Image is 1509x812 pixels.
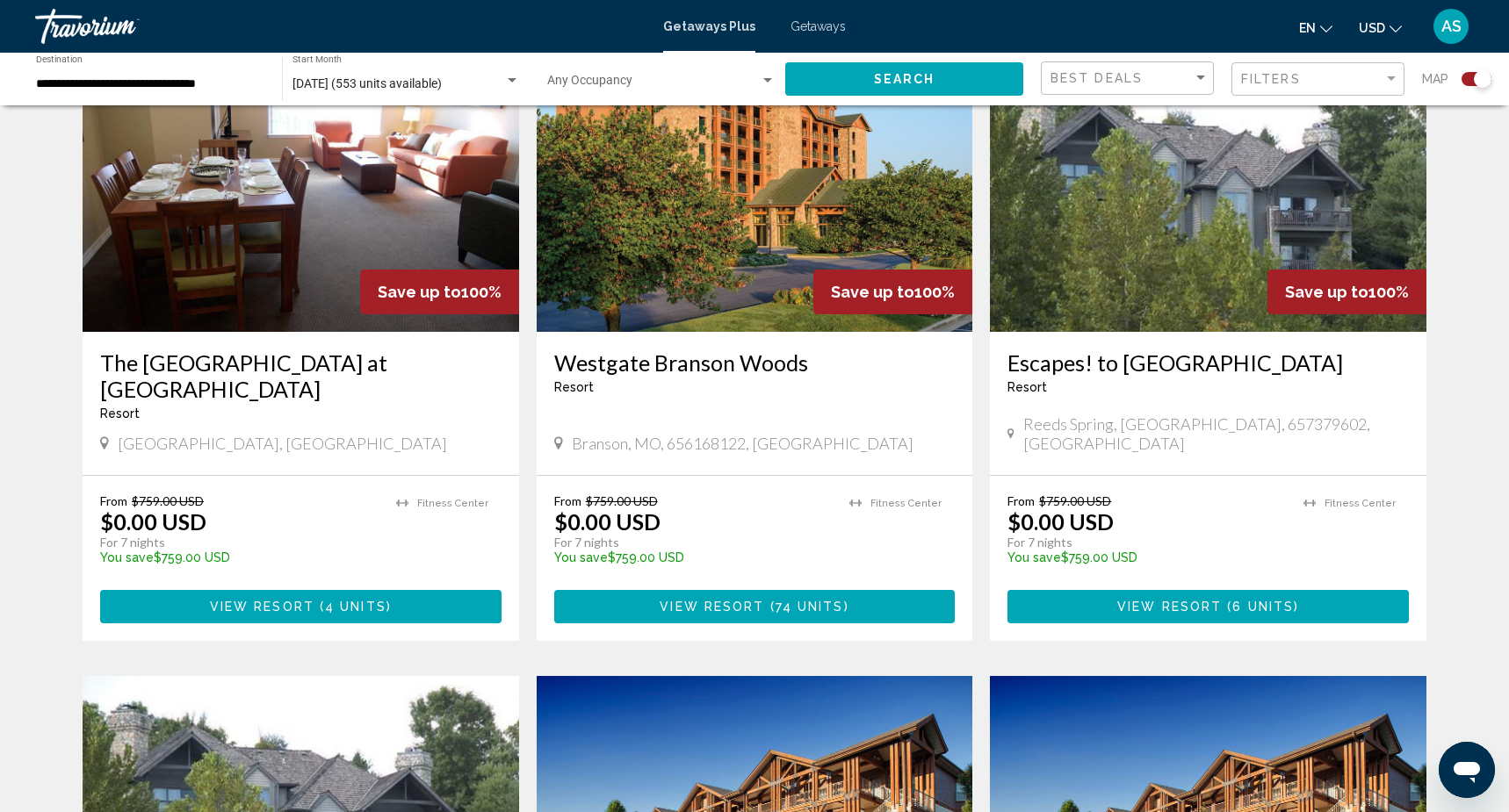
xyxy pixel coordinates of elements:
span: Best Deals [1051,71,1143,85]
span: $759.00 USD [586,493,658,508]
button: View Resort(4 units) [100,590,502,622]
span: Fitness Center [1325,498,1396,509]
span: Fitness Center [417,498,488,509]
span: Map [1422,67,1448,91]
button: User Menu [1428,8,1474,45]
span: 74 units [776,600,844,614]
span: 4 units [325,600,386,614]
span: 6 units [1232,600,1294,614]
span: Resort [1007,380,1047,394]
span: From [554,493,581,508]
span: View Resort [1117,600,1222,614]
button: Search [785,62,1023,95]
a: The [GEOGRAPHIC_DATA] at [GEOGRAPHIC_DATA] [100,349,502,402]
a: Getaways Plus [663,19,755,33]
p: For 7 nights [100,535,379,550]
span: ( ) [764,600,848,614]
span: [GEOGRAPHIC_DATA], [GEOGRAPHIC_DATA] [118,434,447,453]
p: $759.00 USD [1007,550,1286,564]
span: Resort [100,406,140,420]
span: Save up to [378,283,461,301]
p: $759.00 USD [100,550,379,564]
div: 100% [1267,269,1426,314]
span: ( ) [1222,600,1299,614]
span: en [1299,21,1316,35]
img: ii_eb11.jpg [990,51,1426,332]
span: Reeds Spring, [GEOGRAPHIC_DATA], 657379602, [GEOGRAPHIC_DATA] [1023,414,1409,453]
span: Filters [1241,72,1301,86]
p: $0.00 USD [1007,508,1114,535]
a: Travorium [35,9,646,44]
button: Filter [1231,61,1404,97]
span: You save [554,550,608,564]
span: Search [874,73,935,87]
span: Save up to [831,283,914,301]
p: For 7 nights [554,535,833,550]
span: Save up to [1285,283,1368,301]
img: ii_cge2.jpg [83,51,519,332]
span: Branson, MO, 656168122, [GEOGRAPHIC_DATA] [572,434,913,453]
span: Fitness Center [870,498,942,509]
span: You save [1007,550,1061,564]
span: View Resort [210,600,314,614]
div: 100% [360,269,519,314]
span: ( ) [314,600,392,614]
mat-select: Sort by [1051,71,1209,86]
span: From [100,493,127,508]
span: Resort [554,380,594,394]
p: $0.00 USD [100,508,206,535]
span: You save [100,550,154,564]
button: View Resort(6 units) [1007,590,1409,622]
a: Getaways [791,19,846,33]
span: $759.00 USD [132,493,204,508]
img: ii_cea1.jpg [537,51,973,332]
iframe: Button to launch messaging window [1439,742,1495,798]
button: Change language [1299,15,1332,40]
span: From [1007,493,1035,508]
p: $0.00 USD [554,508,661,535]
a: Escapes! to [GEOGRAPHIC_DATA] [1007,349,1409,376]
span: $759.00 USD [1039,493,1111,508]
button: View Resort(74 units) [554,590,956,622]
span: USD [1359,21,1385,35]
p: For 7 nights [1007,535,1286,550]
div: 100% [813,269,972,314]
span: AS [1441,18,1462,35]
span: View Resort [660,600,764,614]
button: Change currency [1359,15,1402,40]
a: Westgate Branson Woods [554,349,956,376]
span: [DATE] (553 units available) [292,76,442,90]
p: $759.00 USD [554,550,833,564]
